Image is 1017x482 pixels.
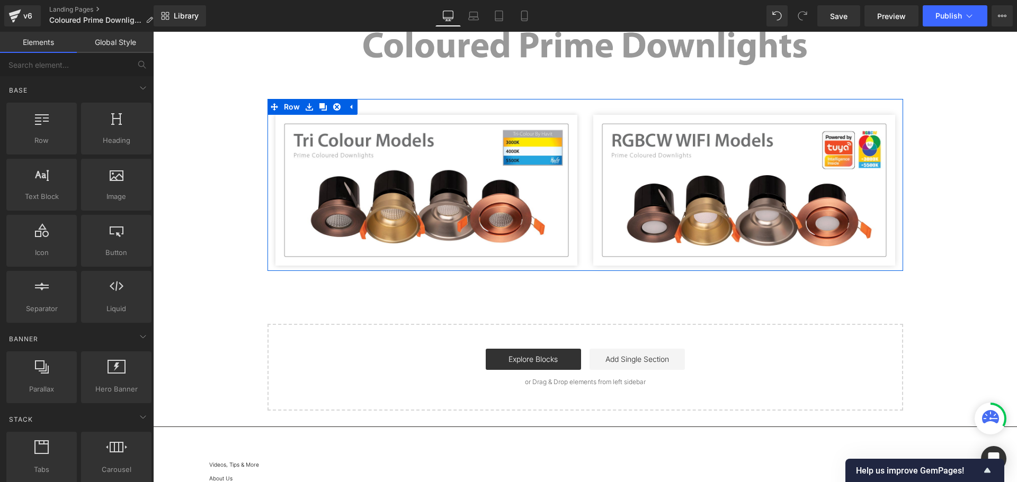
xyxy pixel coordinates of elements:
p: or Drag & Drop elements from left sidebar [131,347,733,354]
span: Separator [10,303,74,314]
span: Image [84,191,148,202]
a: Add Single Section [436,317,532,338]
span: Library [174,11,199,21]
a: Global Style [77,32,154,53]
a: Tablet [486,5,512,26]
span: Coloured Prime Downlights [49,16,141,24]
a: New Library [154,5,206,26]
a: Expand / Collapse [191,67,204,83]
button: More [992,5,1013,26]
span: Stack [8,414,34,424]
div: Contact Us [793,434,835,447]
span: Tabs [10,464,74,475]
a: Clone Row [163,67,177,83]
a: Mobile [512,5,537,26]
a: Save row [149,67,163,83]
a: v6 [4,5,41,26]
div: Open Intercom Messenger [981,446,1006,471]
button: Contact Us [766,430,845,450]
div: v6 [21,9,34,23]
a: Explore Blocks [333,317,428,338]
span: Base [8,85,29,95]
a: Desktop [435,5,461,26]
a: Remove Row [177,67,191,83]
a: Preview [864,5,918,26]
span: Carousel [84,464,148,475]
span: Text Block [10,191,74,202]
span: Row [10,135,74,146]
span: Liquid [84,303,148,314]
a: Videos, Tips & More [56,427,106,439]
img: Non-Dimmable LED Drivers [122,83,424,234]
span: Publish [935,12,962,20]
span: Banner [8,334,39,344]
button: Show survey - Help us improve GemPages! [856,464,994,477]
span: Hero Banner [84,384,148,395]
a: Landing Pages [49,5,162,14]
span: Row [128,67,150,83]
span: Preview [877,11,906,22]
button: Undo [766,5,788,26]
button: Redo [792,5,813,26]
a: Laptop [461,5,486,26]
a: About Us [56,441,79,453]
button: Publish [923,5,987,26]
span: Button [84,247,148,258]
span: Save [830,11,847,22]
span: Heading [84,135,148,146]
span: Help us improve GemPages! [856,466,981,476]
img: Triac Dimmable LED Drivers [440,83,742,234]
span: Icon [10,247,74,258]
span: Parallax [10,384,74,395]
